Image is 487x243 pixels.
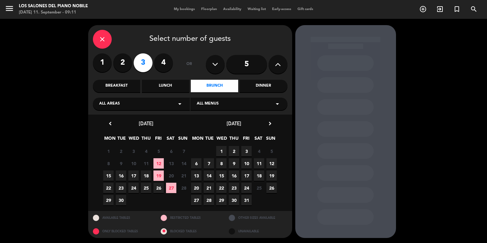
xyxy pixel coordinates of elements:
[128,170,139,181] span: 17
[103,170,114,181] span: 15
[116,170,126,181] span: 16
[241,195,252,205] span: 31
[156,224,224,238] div: BLOCKED TABLES
[5,4,14,13] i: menu
[254,146,264,156] span: 4
[103,158,114,169] span: 8
[266,146,277,156] span: 5
[19,9,88,16] div: [DATE] 11. September - 09:11
[99,101,120,107] span: All areas
[179,158,189,169] span: 14
[274,100,281,108] i: arrow_drop_down
[5,4,14,15] button: menu
[229,183,239,193] span: 23
[453,5,461,13] i: turned_in_not
[153,183,164,193] span: 26
[216,158,227,169] span: 8
[88,211,156,224] div: AVAILABLE TABLES
[229,170,239,181] span: 16
[99,35,106,43] i: close
[116,158,126,169] span: 9
[165,135,176,145] span: SAT
[240,80,287,92] div: Dinner
[179,170,189,181] span: 21
[166,158,176,169] span: 13
[141,183,151,193] span: 25
[204,135,215,145] span: TUE
[470,5,478,13] i: search
[241,158,252,169] span: 10
[266,183,277,193] span: 26
[141,158,151,169] span: 11
[141,135,151,145] span: THU
[153,146,164,156] span: 5
[154,53,173,72] label: 4
[204,183,214,193] span: 21
[116,146,126,156] span: 2
[253,135,264,145] span: SAT
[266,170,277,181] span: 19
[103,183,114,193] span: 22
[216,146,227,156] span: 1
[229,146,239,156] span: 2
[93,80,140,92] div: Breakfast
[191,170,201,181] span: 13
[241,183,252,193] span: 24
[227,120,241,127] span: [DATE]
[166,146,176,156] span: 6
[153,135,163,145] span: FRI
[419,5,427,13] i: add_circle_outline
[128,146,139,156] span: 3
[229,158,239,169] span: 9
[116,195,126,205] span: 30
[139,120,153,127] span: [DATE]
[254,170,264,181] span: 18
[179,146,189,156] span: 7
[216,170,227,181] span: 15
[93,30,287,49] div: Select number of guests
[216,183,227,193] span: 22
[254,183,264,193] span: 25
[254,158,264,169] span: 11
[241,146,252,156] span: 3
[171,8,198,11] span: My bookings
[294,8,316,11] span: Gift cards
[229,135,239,145] span: THU
[244,8,269,11] span: Waiting list
[113,53,132,72] label: 2
[129,135,139,145] span: WED
[93,53,112,72] label: 1
[265,135,276,145] span: SUN
[198,8,220,11] span: Floorplan
[88,224,156,238] div: ONLY BLOCKED TABLES
[134,53,153,72] label: 3
[204,170,214,181] span: 14
[116,135,127,145] span: TUE
[204,195,214,205] span: 28
[220,8,244,11] span: Availability
[267,120,273,127] i: chevron_right
[241,170,252,181] span: 17
[166,183,176,193] span: 27
[266,158,277,169] span: 12
[192,135,202,145] span: MON
[179,53,200,75] div: or
[241,135,251,145] span: FRI
[197,101,219,107] span: All menus
[103,146,114,156] span: 1
[216,195,227,205] span: 29
[224,224,292,238] div: UNAVAILABLE
[116,183,126,193] span: 23
[179,183,189,193] span: 28
[191,80,238,92] div: Brunch
[19,3,88,9] div: Los Salones del Piano Nobile
[141,170,151,181] span: 18
[191,183,201,193] span: 20
[153,158,164,169] span: 12
[191,158,201,169] span: 6
[104,135,115,145] span: MON
[191,195,201,205] span: 27
[178,135,188,145] span: SUN
[269,8,294,11] span: Early-access
[156,211,224,224] div: RESTRICTED TABLES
